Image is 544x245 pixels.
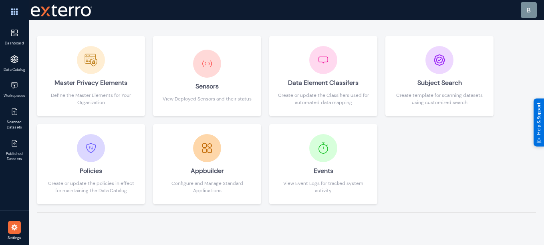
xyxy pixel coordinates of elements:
[161,180,253,194] div: Configure and Manage Standard Applications
[434,54,445,66] img: icon-subject-search.svg
[10,223,18,231] img: icon-settings.svg
[197,54,217,74] img: icon-sensors.svg
[85,143,97,154] img: icon-policies.svg
[45,92,137,106] div: Define the Master Elements for Your Organization
[2,235,28,241] span: Settings
[313,138,333,158] img: icon-events.svg
[278,92,369,106] div: Create or update the Classifiers used for automated data mapping
[2,93,28,99] span: Workspaces
[45,74,137,92] div: Master Privacy Elements
[2,151,28,162] span: Published Datasets
[10,108,18,116] img: icon-published.svg
[526,5,531,15] div: b
[278,180,369,194] div: View Event Logs for tracked system activity
[153,124,261,204] button: AppbuilderConfigure and Manage Standard Applications
[29,2,91,18] span: Exterro
[278,74,369,92] div: Data Element Classifers
[536,137,542,143] img: help_support.svg
[269,36,377,116] button: Data Element ClassifersCreate or update the Classifiers used for automated data mapping
[197,138,217,158] img: icon-appbuilder.svg
[10,139,18,147] img: icon-published.svg
[161,162,253,180] div: Appbuilder
[45,180,137,194] div: Create or update the policies in effect for maintaining the Data Catalog
[163,78,252,95] div: Sensors
[10,81,18,89] img: icon-workspace.svg
[10,55,18,63] img: icon-applications.svg
[153,36,261,116] button: SensorsView Deployed Sensors and their status
[10,29,18,37] img: icon-dashboard.svg
[534,98,544,147] div: Help & Support
[2,67,28,73] span: Data Catalog
[526,6,531,14] span: b
[45,162,137,180] div: Policies
[2,41,28,46] span: Dashboard
[37,124,145,204] button: PoliciesCreate or update the policies in effect for maintaining the Data Catalog
[37,36,145,116] button: Master Privacy ElementsDefine the Master Elements for Your Organization
[278,162,369,180] div: Events
[394,74,485,92] div: Subject Search
[313,50,333,70] img: icon-classifiers.svg
[2,3,26,20] img: app launcher
[385,36,494,116] button: Subject SearchCreate template for scanning datasets using customized search
[31,4,92,16] img: exterro-work-mark.svg
[394,92,485,106] div: Create template for scanning datasets using customized search
[269,124,377,204] button: EventsView Event Logs for tracked system activity
[163,95,252,102] div: View Deployed Sensors and their status
[81,50,101,70] img: icon-mpe.svg
[2,120,28,131] span: Scanned Datasets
